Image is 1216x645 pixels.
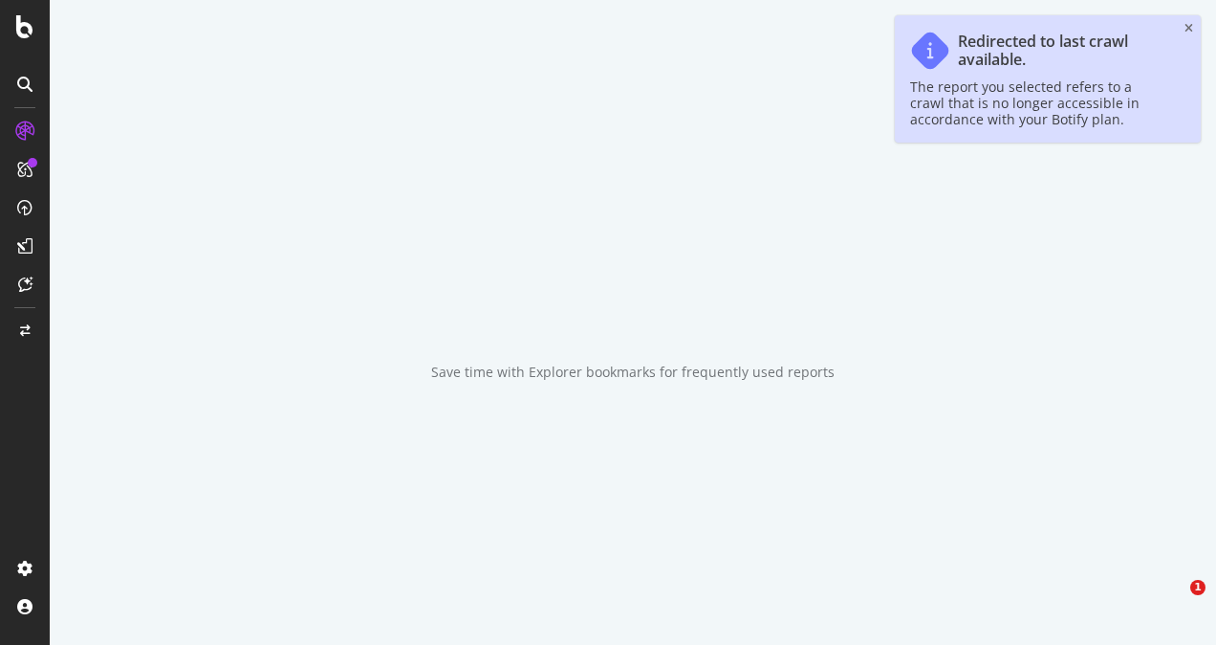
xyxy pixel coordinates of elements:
iframe: Intercom live chat [1151,580,1197,626]
div: The report you selected refers to a crawl that is no longer accessible in accordance with your Bo... [910,78,1166,127]
span: 1 [1190,580,1205,595]
div: close toast [1184,23,1193,34]
div: Redirected to last crawl available. [958,33,1166,69]
div: Save time with Explorer bookmarks for frequently used reports [431,363,835,382]
div: animation [564,263,702,332]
